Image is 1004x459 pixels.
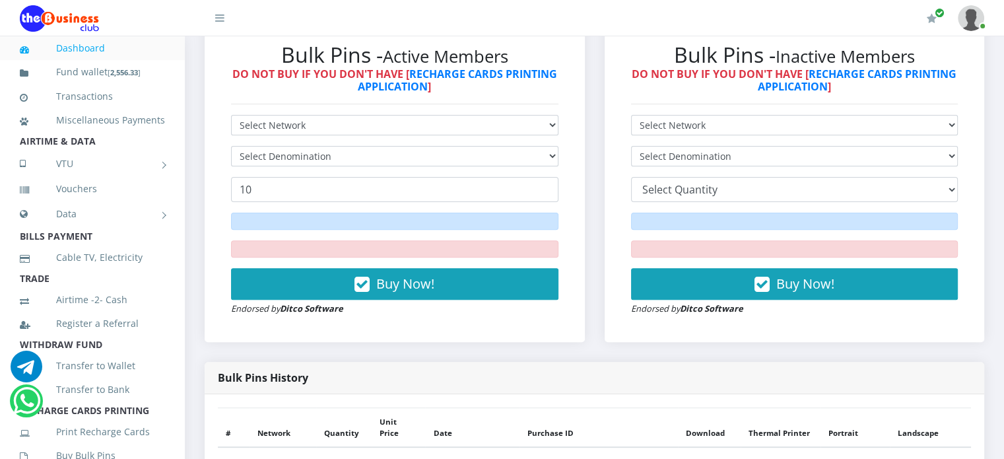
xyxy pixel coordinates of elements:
a: RECHARGE CARDS PRINTING APPLICATION [358,67,557,94]
th: Unit Price [372,407,425,447]
th: Download [678,407,741,447]
a: Transactions [20,81,165,112]
th: Portrait [820,407,890,447]
a: Data [20,197,165,230]
span: Buy Now! [776,275,834,293]
a: Miscellaneous Payments [20,105,165,135]
a: Cable TV, Electricity [20,242,165,273]
a: RECHARGE CARDS PRINTING APPLICATION [758,67,957,94]
span: Buy Now! [376,275,434,293]
a: Chat for support [11,361,42,382]
a: Print Recharge Cards [20,417,165,447]
span: Renew/Upgrade Subscription [935,8,945,18]
th: Quantity [316,407,372,447]
input: Enter Quantity [231,177,558,202]
button: Buy Now! [631,268,958,300]
a: Fund wallet[2,556.33] [20,57,165,88]
th: Purchase ID [519,407,678,447]
a: Chat for support [13,395,40,417]
strong: Ditco Software [680,302,743,314]
small: Endorsed by [231,302,343,314]
small: Inactive Members [776,45,915,68]
h2: Bulk Pins - [631,42,958,67]
th: Thermal Printer [741,407,820,447]
th: # [218,407,250,447]
a: VTU [20,147,165,180]
img: User [958,5,984,31]
a: Transfer to Wallet [20,351,165,381]
i: Renew/Upgrade Subscription [927,13,937,24]
th: Landscape [890,407,971,447]
a: Airtime -2- Cash [20,285,165,315]
small: [ ] [108,67,141,77]
h2: Bulk Pins - [231,42,558,67]
img: Logo [20,5,99,32]
strong: DO NOT BUY IF YOU DON'T HAVE [ ] [232,67,557,94]
a: Dashboard [20,33,165,63]
b: 2,556.33 [110,67,138,77]
th: Network [250,407,316,447]
a: Register a Referral [20,308,165,339]
strong: DO NOT BUY IF YOU DON'T HAVE [ ] [632,67,956,94]
a: Vouchers [20,174,165,204]
th: Date [425,407,519,447]
button: Buy Now! [231,268,558,300]
strong: Ditco Software [280,302,343,314]
small: Endorsed by [631,302,743,314]
strong: Bulk Pins History [218,371,308,385]
small: Active Members [383,45,508,68]
a: Transfer to Bank [20,374,165,405]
